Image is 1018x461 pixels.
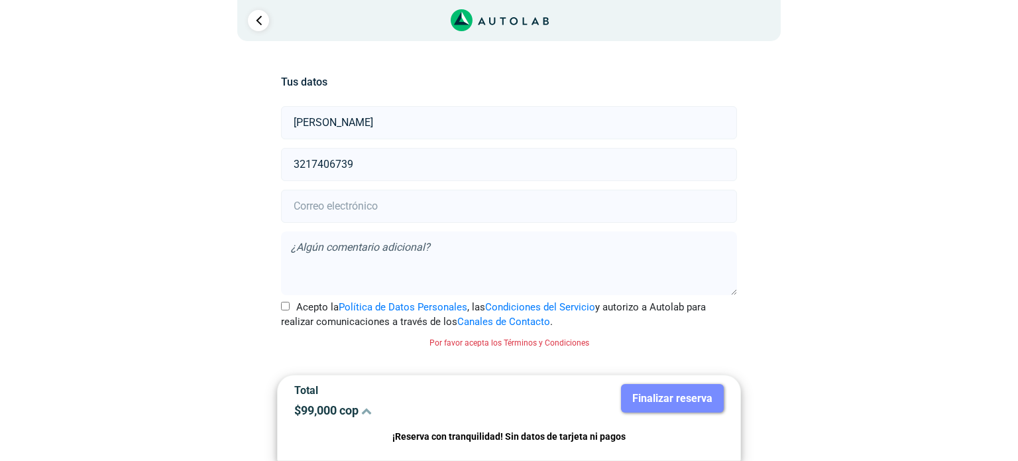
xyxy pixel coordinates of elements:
a: Link al sitio de autolab [451,13,549,26]
a: Canales de Contacto [457,316,550,328]
h5: Tus datos [281,76,736,88]
p: $ 99,000 cop [294,403,499,417]
p: ¡Reserva con tranquilidad! Sin datos de tarjeta ni pagos [294,429,724,444]
input: Acepto laPolítica de Datos Personales, lasCondiciones del Servicioy autorizo a Autolab para reali... [281,302,290,310]
label: Acepto la , las y autorizo a Autolab para realizar comunicaciones a través de los . [281,300,736,330]
button: Finalizar reserva [621,384,724,413]
input: Nombre y apellido [281,106,736,139]
a: Ir al paso anterior [248,10,269,31]
input: Celular [281,148,736,181]
p: Total [294,384,499,397]
input: Correo electrónico [281,190,736,223]
a: Condiciones del Servicio [485,301,595,313]
small: Por favor acepta los Términos y Condiciones [429,338,589,348]
a: Política de Datos Personales [339,301,467,313]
